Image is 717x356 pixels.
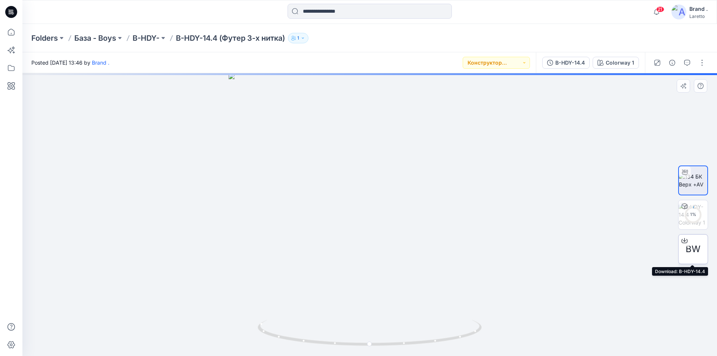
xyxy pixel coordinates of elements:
div: 1 % [684,211,702,218]
a: Brand . [92,59,109,66]
a: B-HDY- [133,33,159,43]
div: Brand . [689,4,708,13]
img: avatar [671,4,686,19]
a: База - Boys [74,33,116,43]
div: B-HDY-14.4 [555,59,585,67]
img: B-HDY-14.4 Colorway 1 [679,203,708,226]
div: Colorway 1 [606,59,634,67]
p: B-HDY-14.4 (Футер 3-х нитка) [176,33,285,43]
p: 1 [297,34,299,42]
span: Posted [DATE] 13:46 by [31,59,109,66]
div: Laretto [689,13,708,19]
span: BW [686,242,701,256]
button: 1 [288,33,308,43]
button: Colorway 1 [593,57,639,69]
img: 134 БК Верх +AV [679,173,707,188]
button: Details [666,57,678,69]
a: Folders [31,33,58,43]
button: B-HDY-14.4 [542,57,590,69]
span: 21 [656,6,664,12]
